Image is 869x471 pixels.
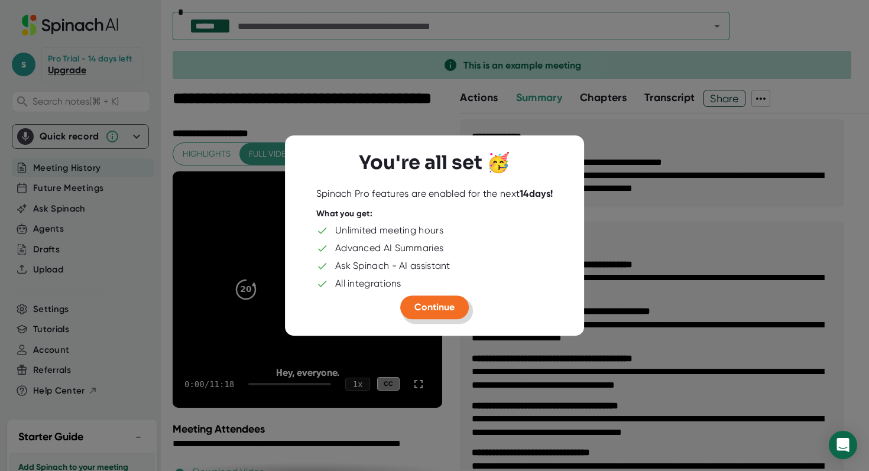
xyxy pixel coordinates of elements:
div: Unlimited meeting hours [335,225,443,236]
h3: You're all set 🥳 [359,152,510,174]
div: Ask Spinach - AI assistant [335,260,450,272]
button: Continue [400,295,469,319]
div: What you get: [316,209,372,219]
div: Advanced AI Summaries [335,242,443,254]
div: Spinach Pro features are enabled for the next [316,188,553,200]
div: Open Intercom Messenger [829,431,857,459]
span: Continue [414,301,455,313]
div: All integrations [335,278,401,290]
b: 14 days! [520,188,553,199]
